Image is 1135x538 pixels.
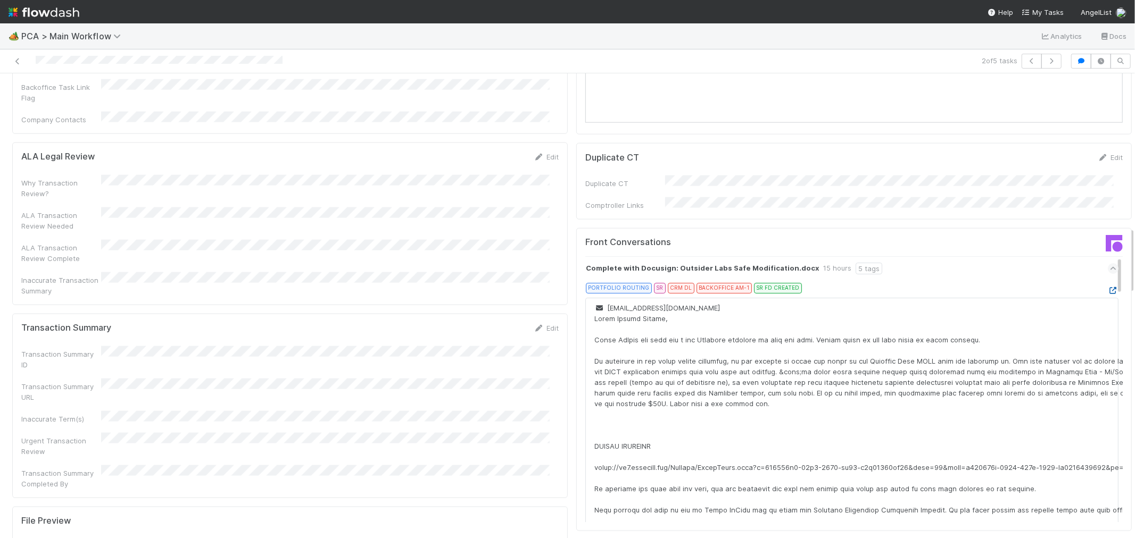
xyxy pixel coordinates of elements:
[9,31,19,40] span: 🏕️
[21,468,101,489] div: Transaction Summary Completed By
[1022,7,1064,18] a: My Tasks
[9,3,79,21] img: logo-inverted-e16ddd16eac7371096b0.svg
[585,178,665,189] div: Duplicate CT
[21,349,101,370] div: Transaction Summary ID
[534,153,559,161] a: Edit
[1022,8,1064,16] span: My Tasks
[534,324,559,332] a: Edit
[21,31,126,41] span: PCA > Main Workflow
[585,200,665,211] div: Comptroller Links
[654,283,666,293] div: SR
[21,275,101,296] div: Inaccurate Transaction Summary
[823,263,851,274] div: 15 hours
[21,82,101,103] div: Backoffice Task Link Flag
[586,283,652,293] div: PORTFOLIO ROUTING
[21,242,101,264] div: ALA Transaction Review Complete
[21,114,101,125] div: Company Contacts
[754,283,802,293] div: SR FD CREATED
[21,516,71,526] h5: File Preview
[21,178,101,199] div: Why Transaction Review?
[856,263,882,274] div: 5 tags
[594,304,720,312] span: [EMAIL_ADDRESS][DOMAIN_NAME]
[21,210,101,231] div: ALA Transaction Review Needed
[585,153,639,163] h5: Duplicate CT
[1116,7,1126,18] img: avatar_cbf6e7c1-1692-464b-bc1b-b8582b2cbdce.png
[982,55,1017,66] span: 2 of 5 tasks
[1081,8,1112,16] span: AngelList
[1099,30,1126,43] a: Docs
[1098,153,1123,162] a: Edit
[21,381,101,402] div: Transaction Summary URL
[586,263,819,274] strong: Complete with Docusign: Outsider Labs Safe Modification.docx
[668,283,694,293] div: CRM DL
[21,435,101,457] div: Urgent Transaction Review
[988,7,1013,18] div: Help
[21,152,95,162] h5: ALA Legal Review
[1040,30,1082,43] a: Analytics
[21,323,111,333] h5: Transaction Summary
[697,283,752,293] div: BACKOFFICE AM-1
[585,237,846,248] h5: Front Conversations
[1106,235,1123,252] img: front-logo-b4b721b83371efbadf0a.svg
[21,414,101,424] div: Inaccurate Term(s)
